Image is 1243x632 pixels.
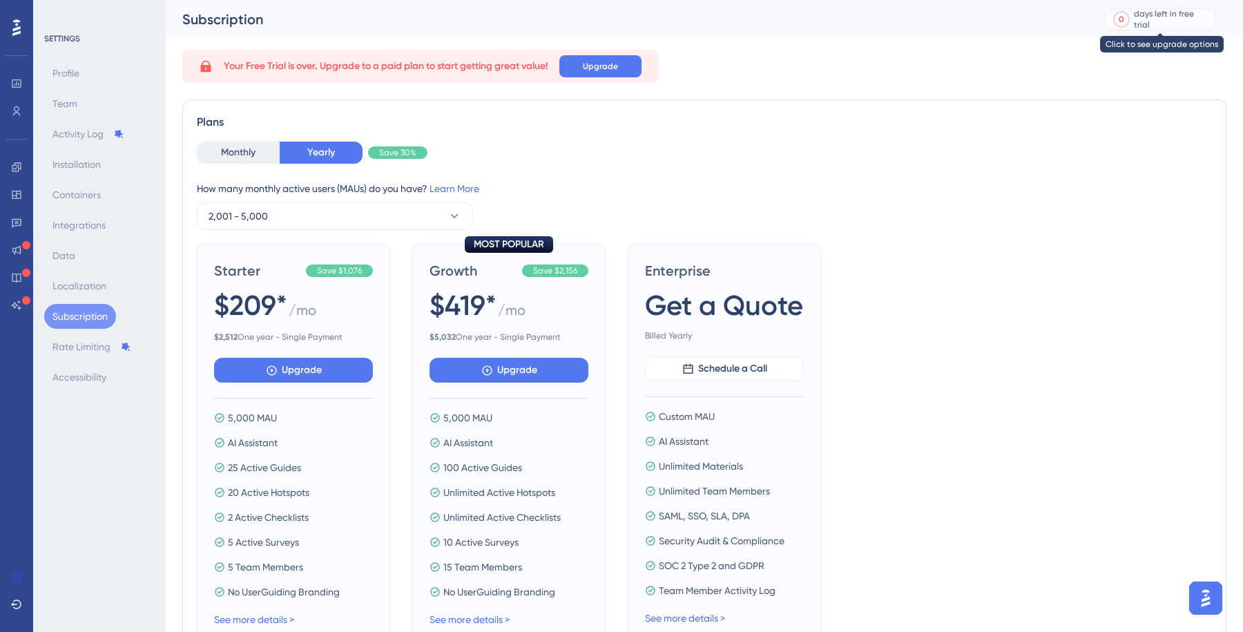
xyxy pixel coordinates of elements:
[1119,14,1124,25] div: 0
[659,508,750,524] span: SAML, SSO, SLA, DPA
[659,582,775,599] span: Team Member Activity Log
[280,142,363,164] button: Yearly
[443,434,493,451] span: AI Assistant
[228,410,277,426] span: 5,000 MAU
[1134,8,1211,30] div: days left in free trial
[44,122,133,146] button: Activity Log
[197,202,473,230] button: 2,001 - 5,000
[497,362,537,379] span: Upgrade
[44,365,115,390] button: Accessibility
[645,356,804,381] button: Schedule a Call
[430,183,479,194] a: Learn More
[659,433,709,450] span: AI Assistant
[228,559,303,575] span: 5 Team Members
[214,261,300,280] span: Starter
[44,61,88,86] button: Profile
[443,584,555,600] span: No UserGuiding Branding
[430,332,588,343] span: One year - Single Payment
[282,362,322,379] span: Upgrade
[214,358,373,383] button: Upgrade
[44,182,109,207] button: Containers
[659,408,715,425] span: Custom MAU
[1185,577,1226,619] iframe: UserGuiding AI Assistant Launcher
[228,534,299,550] span: 5 Active Surveys
[430,358,588,383] button: Upgrade
[498,300,526,326] span: / mo
[698,361,767,377] span: Schedule a Call
[559,55,642,77] button: Upgrade
[44,334,139,359] button: Rate Limiting
[645,330,804,341] span: Billed Yearly
[533,265,577,276] span: Save $2,156
[197,142,280,164] button: Monthly
[228,509,309,526] span: 2 Active Checklists
[44,152,109,177] button: Installation
[317,265,362,276] span: Save $1,076
[44,213,114,238] button: Integrations
[209,208,268,224] span: 2,001 - 5,000
[44,274,115,298] button: Localization
[197,114,1212,131] div: Plans
[443,484,555,501] span: Unlimited Active Hotspots
[430,614,510,625] a: See more details >
[645,286,803,325] span: Get a Quote
[659,557,764,574] span: SOC 2 Type 2 and GDPR
[44,243,84,268] button: Data
[197,180,1212,197] div: How many monthly active users (MAUs) do you have?
[659,533,784,549] span: Security Audit & Compliance
[645,613,725,624] a: See more details >
[443,509,561,526] span: Unlimited Active Checklists
[182,10,1070,29] div: Subscription
[583,61,618,72] span: Upgrade
[443,534,519,550] span: 10 Active Surveys
[443,459,522,476] span: 100 Active Guides
[465,236,553,253] div: MOST POPULAR
[430,332,456,342] b: $ 5,032
[214,332,373,343] span: One year - Single Payment
[659,458,743,475] span: Unlimited Materials
[645,261,804,280] span: Enterprise
[44,304,116,329] button: Subscription
[214,614,294,625] a: See more details >
[228,484,309,501] span: 20 Active Hotspots
[224,58,548,75] span: Your Free Trial is over. Upgrade to a paid plan to start getting great value!
[228,434,278,451] span: AI Assistant
[443,559,522,575] span: 15 Team Members
[659,483,770,499] span: Unlimited Team Members
[214,332,238,342] b: $ 2,512
[430,286,497,325] span: $419*
[214,286,287,325] span: $209*
[289,300,316,326] span: / mo
[443,410,492,426] span: 5,000 MAU
[44,91,86,116] button: Team
[430,261,517,280] span: Growth
[228,459,301,476] span: 25 Active Guides
[379,147,416,158] span: Save 30%
[44,33,156,44] div: SETTINGS
[228,584,340,600] span: No UserGuiding Branding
